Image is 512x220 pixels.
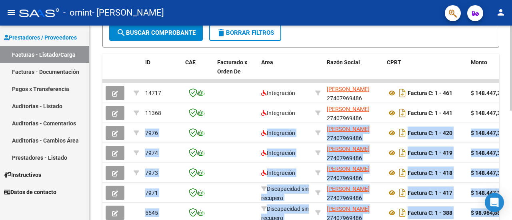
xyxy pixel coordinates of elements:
span: 11368 [145,110,161,116]
span: 7973 [145,170,158,176]
strong: $ 148.447,32 [471,190,504,196]
span: Integración [261,170,295,176]
span: Prestadores / Proveedores [4,33,77,42]
span: [PERSON_NAME] [327,86,370,92]
mat-icon: delete [216,28,226,38]
strong: Factura C: 1 - 441 [408,110,452,116]
span: [PERSON_NAME] [327,166,370,172]
div: 27407969486 [327,125,380,141]
i: Descargar documento [397,127,408,139]
span: [PERSON_NAME] [327,206,370,212]
span: Integración [261,130,295,136]
strong: $ 148.447,32 [471,90,504,96]
strong: Factura C: 1 - 419 [408,150,452,156]
span: 7971 [145,190,158,196]
strong: $ 98.964,88 [471,210,500,216]
span: Instructivos [4,170,41,179]
span: Buscar Comprobante [116,29,196,36]
span: Datos de contacto [4,188,56,196]
span: 14717 [145,90,161,96]
span: Borrar Filtros [216,29,274,36]
strong: $ 148.447,32 [471,110,504,116]
button: Buscar Comprobante [109,25,203,41]
span: [PERSON_NAME] [327,126,370,132]
span: CPBT [387,59,401,65]
div: 27407969486 [327,105,380,121]
datatable-header-cell: CPBT [384,54,468,89]
div: 27407969486 [327,85,380,101]
span: Facturado x Orden De [217,59,247,75]
span: [PERSON_NAME] [327,106,370,112]
span: Integración [261,90,295,96]
div: 27407969486 [327,165,380,181]
div: 27407969486 [327,184,380,201]
div: 27407969486 [327,145,380,161]
mat-icon: search [116,28,126,38]
strong: $ 148.447,32 [471,150,504,156]
datatable-header-cell: Razón Social [324,54,384,89]
strong: Factura C: 1 - 388 [408,210,452,216]
i: Descargar documento [397,166,408,179]
i: Descargar documento [397,186,408,199]
datatable-header-cell: ID [142,54,182,89]
i: Descargar documento [397,107,408,119]
strong: Factura C: 1 - 420 [408,130,452,136]
span: [PERSON_NAME] [327,146,370,152]
mat-icon: person [496,8,506,17]
strong: Factura C: 1 - 417 [408,190,452,196]
i: Descargar documento [397,87,408,99]
strong: Factura C: 1 - 461 [408,90,452,96]
strong: Factura C: 1 - 418 [408,170,452,176]
span: Monto [471,59,487,65]
strong: $ 148.447,32 [471,130,504,136]
span: Razón Social [327,59,360,65]
datatable-header-cell: Area [258,54,312,89]
strong: $ 148.447,32 [471,170,504,176]
mat-icon: menu [6,8,16,17]
span: Discapacidad sin recupero [261,186,309,201]
span: 7976 [145,130,158,136]
i: Descargar documento [397,147,408,159]
span: 7974 [145,150,158,156]
div: Open Intercom Messenger [485,193,504,212]
span: Integración [261,150,295,156]
span: ID [145,59,150,65]
span: [PERSON_NAME] [327,186,370,192]
span: CAE [185,59,196,65]
span: 5545 [145,210,158,216]
span: Integración [261,110,295,116]
i: Descargar documento [397,206,408,219]
datatable-header-cell: Facturado x Orden De [214,54,258,89]
span: Area [261,59,273,65]
button: Borrar Filtros [209,25,281,41]
datatable-header-cell: CAE [182,54,214,89]
span: - omint [63,4,92,22]
span: - [PERSON_NAME] [92,4,164,22]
